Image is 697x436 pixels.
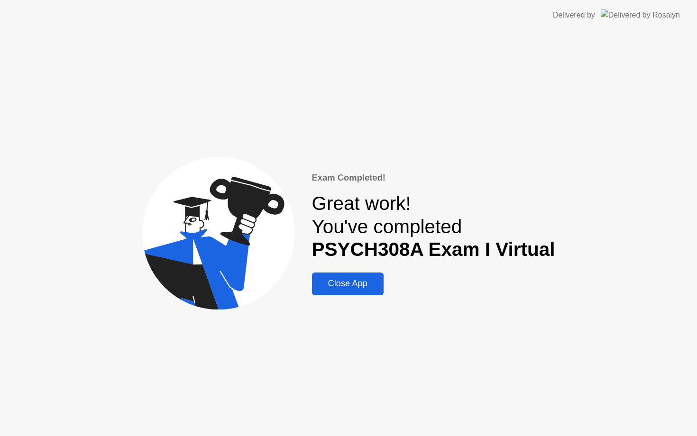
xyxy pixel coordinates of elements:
div: Great work! You've completed [312,192,555,261]
div: Exam Completed! [312,171,555,184]
b: PSYCH308A Exam I Virtual [312,238,555,260]
div: Close App [315,279,381,289]
img: Delivered by Rosalyn [601,9,680,20]
button: Close App [312,272,384,295]
div: Delivered by [553,9,595,21]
